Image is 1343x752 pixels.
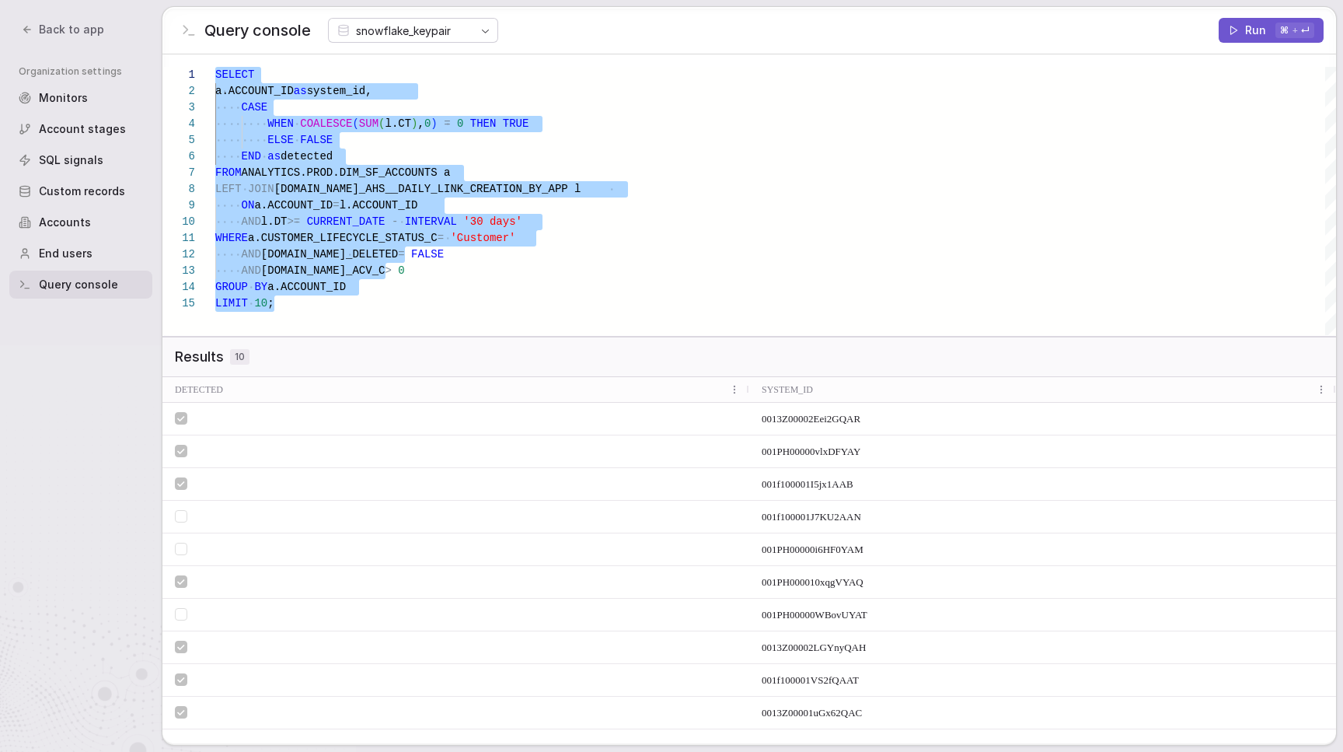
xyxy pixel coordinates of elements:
[340,199,418,212] span: l.ACCOUNT_ID
[39,121,126,137] span: Account stages
[19,65,152,78] span: Organization settings
[215,297,248,310] span: LIMIT
[162,83,195,100] div: 2
[1292,24,1298,36] span: +
[294,85,307,97] span: as
[457,117,463,130] span: 0
[242,150,261,163] span: END
[162,149,195,165] div: 6
[444,117,450,130] span: =
[749,631,1336,663] div: 0013Z00002LGYnyQAH
[215,232,248,244] span: WHERE
[39,246,92,261] span: End users
[762,383,813,397] span: SYSTEM_ID
[248,232,438,244] span: a.CUSTOMER_LIFECYCLE_STATUS_C
[1219,18,1324,43] button: Run⌘ + ↵
[242,248,261,261] span: AND
[424,117,431,130] span: 0
[162,296,195,312] div: 15
[204,19,311,41] span: Query console
[175,383,223,397] span: DETECTED
[242,215,261,228] span: AND
[352,117,358,130] span: (
[162,165,195,181] div: 7
[749,697,1336,729] div: 0013Z00001uGx62QAC
[398,264,404,277] span: 0
[162,67,195,83] div: 1
[405,215,457,228] span: INTERVAL
[254,297,267,310] span: 10
[9,115,152,143] a: Account stages
[749,435,1336,467] div: 001PH00000vlxDFYAY
[287,215,300,228] span: >=
[359,117,378,130] span: SUM
[242,199,255,212] span: ON
[9,208,152,236] a: Accounts
[215,68,254,81] span: SELECT
[9,240,152,268] a: End users
[242,166,451,179] span: ANALYTICS.PROD.DIM_SF_ACCOUNTS a
[215,183,242,195] span: LEFT
[162,181,195,198] div: 8
[281,150,333,163] span: detected
[300,134,333,146] span: FALSE
[162,198,195,214] div: 9
[261,264,385,277] span: [DOMAIN_NAME]_ACV_C
[162,132,195,149] div: 5
[267,297,274,310] span: ;
[267,134,294,146] span: ELSE
[162,279,195,296] div: 14
[385,264,391,277] span: >
[267,281,346,293] span: a.ACCOUNT_ID
[418,117,424,130] span: ,
[215,166,242,179] span: FROM
[242,101,268,114] span: CASE
[392,215,398,228] span: -
[749,468,1336,500] div: 001f100001I5jx1AAB
[39,90,88,106] span: Monitors
[333,199,339,212] span: =
[215,281,248,293] span: GROUP
[12,19,113,40] button: Back to app
[503,117,529,130] span: TRUE
[242,264,261,277] span: AND
[749,599,1336,631] div: 001PH00000WBovUYAT
[39,277,118,292] span: Query console
[438,232,444,244] span: =
[385,117,411,130] span: l.CT
[261,248,398,261] span: [DOMAIN_NAME]_DELETED
[39,152,103,168] span: SQL signals
[267,150,281,163] span: as
[248,183,274,195] span: JOIN
[254,281,267,293] span: BY
[450,232,515,244] span: 'Customer'
[411,117,417,130] span: )
[162,247,195,263] div: 12
[307,85,372,97] span: system_id,
[1280,24,1310,37] span: ⌘ ↵
[254,199,333,212] span: a.ACCOUNT_ID
[162,116,195,132] div: 4
[431,117,437,130] span: )
[261,215,288,228] span: l.DT
[463,215,522,228] span: '30 days'
[398,248,404,261] span: =
[300,117,352,130] span: COALESCE
[39,22,104,37] span: Back to app
[307,215,385,228] span: CURRENT_DATE
[9,177,152,205] a: Custom records
[9,271,152,299] a: Query console
[230,349,249,365] span: 10
[162,214,195,230] div: 10
[749,501,1336,533] div: 001f100001J7KU2AAN
[749,664,1336,696] div: 001f100001VS2fQAAT
[162,230,195,247] div: 11
[378,117,385,130] span: (
[267,117,294,130] span: WHEN
[561,183,581,195] span: P l
[749,533,1336,565] div: 001PH00000i6HF0YAM
[162,263,195,279] div: 13
[39,184,125,199] span: Custom records
[9,84,152,112] a: Monitors
[162,100,195,116] div: 3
